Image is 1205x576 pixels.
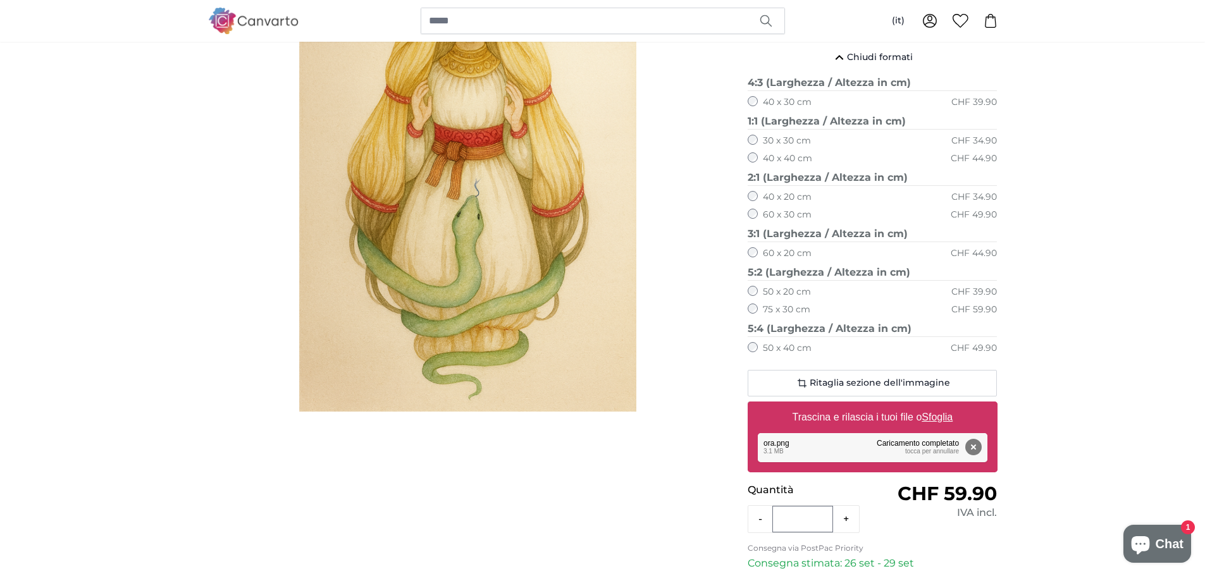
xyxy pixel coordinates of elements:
[208,8,299,34] img: Canvarto
[951,152,997,165] div: CHF 44.90
[748,75,998,91] legend: 4:3 (Larghezza / Altezza in cm)
[763,209,812,221] label: 60 x 30 cm
[951,247,997,260] div: CHF 44.90
[951,209,997,221] div: CHF 49.90
[748,370,998,396] button: Ritaglia sezione dell'immagine
[748,265,998,281] legend: 5:2 (Larghezza / Altezza in cm)
[748,114,998,130] legend: 1:1 (Larghezza / Altezza in cm)
[763,152,812,165] label: 40 x 40 cm
[763,96,812,109] label: 40 x 30 cm
[847,51,913,64] span: Chiudi formati
[748,556,998,571] p: Consegna stimata: 26 set - 29 set
[763,286,811,298] label: 50 x 20 cm
[872,505,997,520] div: IVA incl.
[748,45,998,70] button: Chiudi formati
[748,226,998,242] legend: 3:1 (Larghezza / Altezza in cm)
[951,286,997,298] div: CHF 39.90
[951,342,997,355] div: CHF 49.90
[951,96,997,109] div: CHF 39.90
[763,135,811,147] label: 30 x 30 cm
[787,405,958,430] label: Trascina e rilascia i tuoi file o
[882,9,915,32] button: (it)
[748,506,772,532] button: -
[748,170,998,186] legend: 2:1 (Larghezza / Altezza in cm)
[922,412,953,422] u: Sfoglia
[951,135,997,147] div: CHF 34.90
[810,377,950,389] span: Ritaglia sezione dell'immagine
[748,321,998,337] legend: 5:4 (Larghezza / Altezza in cm)
[763,247,812,260] label: 60 x 20 cm
[748,543,998,553] p: Consegna via PostPac Priority
[898,482,997,505] span: CHF 59.90
[951,191,997,204] div: CHF 34.90
[1120,525,1195,566] inbox-online-store-chat: Chat negozio online di Shopify
[763,303,810,316] label: 75 x 30 cm
[951,303,997,316] div: CHF 59.90
[833,506,859,532] button: +
[763,342,812,355] label: 50 x 40 cm
[763,191,812,204] label: 40 x 20 cm
[748,482,872,498] p: Quantità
